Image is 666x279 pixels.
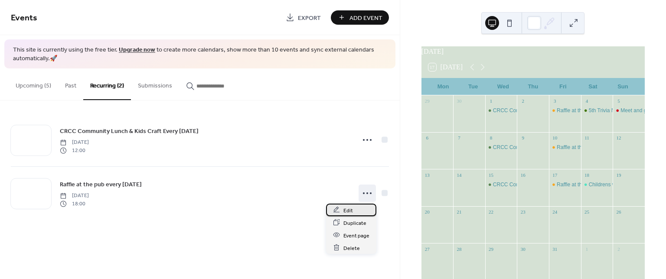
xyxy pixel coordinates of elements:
[615,246,622,252] div: 2
[589,181,648,188] div: Childrens week 18th-27th
[60,192,89,200] span: [DATE]
[343,231,369,240] span: Event page
[60,127,199,136] span: CRCC Community Lunch & Kids Craft Every [DATE]
[456,135,462,141] div: 7
[60,179,142,189] a: Raffle at the pub every [DATE]
[615,98,622,104] div: 5
[552,246,558,252] div: 31
[60,126,199,136] a: CRCC Community Lunch & Kids Craft Every [DATE]
[557,107,627,114] div: Raffle at the pub every [DATE]
[424,209,431,215] div: 20
[584,135,590,141] div: 11
[456,172,462,178] div: 14
[349,13,382,23] span: Add Event
[279,10,327,25] a: Export
[60,200,89,208] span: 18:00
[584,172,590,178] div: 18
[519,172,526,178] div: 16
[421,46,645,57] div: [DATE]
[584,98,590,104] div: 4
[485,107,517,114] div: CRCC Community Lunch & Kids Craft Every Wednesday
[615,209,622,215] div: 26
[9,68,58,99] button: Upcoming (5)
[519,135,526,141] div: 9
[458,78,488,95] div: Tue
[549,181,581,188] div: Raffle at the pub every Friday
[493,181,613,188] div: CRCC Community Lunch & Kids Craft Every [DATE]
[488,172,494,178] div: 15
[581,107,613,114] div: 5th Trivia Night
[428,78,458,95] div: Mon
[83,68,131,100] button: Recurring (2)
[615,135,622,141] div: 12
[131,68,179,99] button: Submissions
[331,10,389,25] button: Add Event
[549,144,581,151] div: Raffle at the pub every Friday
[456,98,462,104] div: 30
[552,209,558,215] div: 24
[581,181,613,188] div: Childrens week 18th-27th
[119,44,155,56] a: Upgrade now
[519,209,526,215] div: 23
[488,209,494,215] div: 22
[424,135,431,141] div: 6
[519,246,526,252] div: 30
[60,146,89,154] span: 12:00
[613,107,645,114] div: Meet and greet the local CFA
[488,246,494,252] div: 29
[58,68,83,99] button: Past
[608,78,638,95] div: Sun
[424,98,431,104] div: 29
[552,98,558,104] div: 3
[343,243,360,253] span: Delete
[519,98,526,104] div: 2
[549,107,581,114] div: Raffle at the pub every Friday
[557,181,627,188] div: Raffle at the pub every [DATE]
[11,10,37,26] span: Events
[518,78,548,95] div: Thu
[552,172,558,178] div: 17
[493,144,613,151] div: CRCC Community Lunch & Kids Craft Every [DATE]
[488,78,518,95] div: Wed
[425,61,466,73] button: 17[DATE]
[456,246,462,252] div: 28
[488,135,494,141] div: 8
[298,13,321,23] span: Export
[578,78,608,95] div: Sat
[13,46,387,63] span: This site is currently using the free tier. to create more calendars, show more than 10 events an...
[589,107,624,114] div: 5th Trivia Night
[548,78,578,95] div: Fri
[584,246,590,252] div: 1
[456,209,462,215] div: 21
[552,135,558,141] div: 10
[557,144,627,151] div: Raffle at the pub every [DATE]
[424,172,431,178] div: 13
[424,246,431,252] div: 27
[485,144,517,151] div: CRCC Community Lunch & Kids Craft Every Wednesday
[343,206,353,215] span: Edit
[60,139,89,146] span: [DATE]
[493,107,613,114] div: CRCC Community Lunch & Kids Craft Every [DATE]
[615,172,622,178] div: 19
[485,181,517,188] div: CRCC Community Lunch & Kids Craft Every Wednesday
[488,98,494,104] div: 1
[343,218,366,227] span: Duplicate
[584,209,590,215] div: 25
